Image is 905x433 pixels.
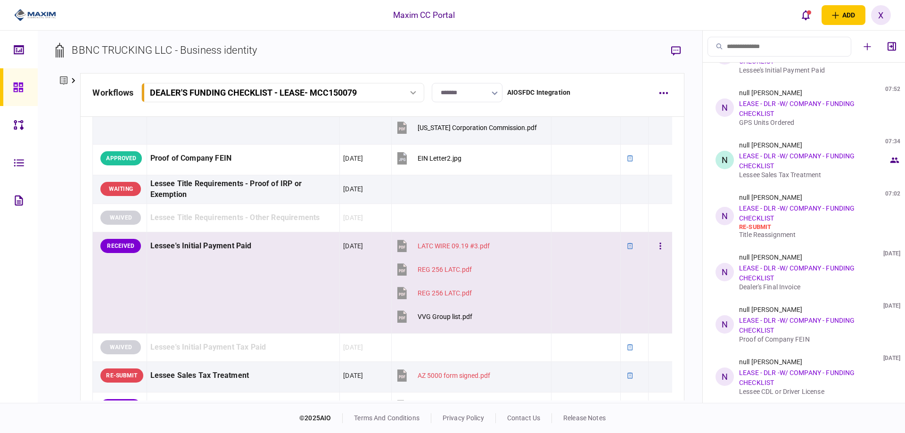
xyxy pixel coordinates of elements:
div: LATC WIRE 09.19 #3.pdf [418,242,490,250]
div: EIN Letter2.jpg [418,155,461,162]
div: Proof of Company FEIN [150,148,337,169]
div: null [PERSON_NAME] [739,194,802,201]
a: LEASE - DLR -W/ COMPANY - FUNDING CHECKLIST [739,204,855,222]
button: X [871,5,891,25]
div: N [716,98,734,117]
a: LEASE - DLR -W/ COMPANY - FUNDING CHECKLIST [739,152,855,170]
div: [DATE] [343,371,363,380]
div: RECEIVED [100,399,141,413]
button: open notifications list [796,5,816,25]
div: null [PERSON_NAME] [739,253,802,261]
div: Lessee's Initial Payment Tax Paid [150,337,337,358]
a: terms and conditions [354,414,420,422]
button: REG 256 LATC.pdf [395,283,472,304]
div: 07:02 [885,190,900,197]
div: [DATE] [343,154,363,163]
div: null [PERSON_NAME] [739,358,802,366]
div: GPS Units Ordered [739,119,889,126]
div: null [PERSON_NAME] [739,306,802,313]
div: Lessee Sales Tax Treatment [150,365,337,386]
div: Lessee Title Requirements - Proof of IRP or Exemption [150,179,337,200]
button: EIN Letter2.jpg [395,148,461,169]
button: REG 256 LATC.pdf [395,259,472,280]
div: WAIVED [100,211,141,225]
div: [DATE] [343,213,363,222]
a: contact us [507,414,540,422]
div: © 2025 AIO [299,413,343,423]
div: RE-SUBMIT [100,368,143,383]
div: Proof of Company FEIN [739,335,889,343]
div: Arizona Corporation Commission.pdf [418,124,537,131]
button: VVG Group list.pdf [395,306,472,327]
div: N [716,151,734,169]
div: AIOSFDC Integration [507,88,571,98]
button: open adding identity options [822,5,865,25]
button: DEALER'S FUNDING CHECKLIST - LEASE- MCC150079 [141,83,424,102]
a: LEASE - DLR -W/ COMPANY - FUNDING CHECKLIST [739,317,855,334]
a: LEASE - DLR -W/ COMPANY - FUNDING CHECKLIST [739,100,855,117]
button: AZ 5000 form signed.pdf [395,365,490,386]
div: AZ 5000 form signed.pdf [418,372,490,379]
div: 07:52 [885,85,900,93]
a: release notes [563,414,606,422]
div: workflows [92,86,133,99]
div: N [716,368,734,386]
div: REG 256 LATC.pdf [418,289,472,297]
div: Lessee's Initial Payment Paid [150,236,337,257]
div: [DATE] [883,302,900,310]
div: [DATE] [883,250,900,257]
div: DEALER'S FUNDING CHECKLIST - LEASE - MCC150079 [150,88,357,98]
div: [DATE] [343,184,363,194]
a: LEASE - DLR -W/ COMPANY - FUNDING CHECKLIST [739,369,855,386]
div: Lessee CDL or Driver License [739,388,889,395]
div: REG 256 LATC.pdf [418,266,472,273]
div: BBNC TRUCKING LLC - Business identity [72,42,257,58]
button: W9 FAZ 2024.pdf [395,396,468,417]
button: LATC WIRE 09.19 #3.pdf [395,236,490,257]
div: re-submit [739,223,889,231]
div: [DATE] [343,241,363,251]
div: WAIVED [100,340,141,354]
div: APPROVED [100,151,142,165]
div: Maxim CC Portal [393,9,455,21]
div: Lessee Sales Tax Treatment [739,171,889,179]
img: client company logo [14,8,56,22]
div: VVG Group list.pdf [418,313,472,320]
div: [DATE] [883,354,900,362]
a: privacy policy [443,414,484,422]
div: null [PERSON_NAME] [739,141,802,149]
div: Dealer W9 [150,396,337,417]
div: Dealer's Final Invoice [739,283,889,291]
div: [DATE] [343,343,363,352]
div: N [716,263,734,281]
div: N [716,315,734,334]
div: N [716,207,734,225]
div: RECEIVED [100,239,141,253]
div: null [PERSON_NAME] [739,89,802,97]
div: Lessee's Initial Payment Paid [739,66,889,74]
div: Title Reassignment [739,231,889,238]
div: Lessee Title Requirements - Other Requirements [150,207,337,229]
div: 07:34 [885,138,900,145]
div: WAITING [100,182,141,196]
a: LEASE - DLR -W/ COMPANY - FUNDING CHECKLIST [739,264,855,282]
button: Arizona Corporation Commission.pdf [395,117,537,139]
